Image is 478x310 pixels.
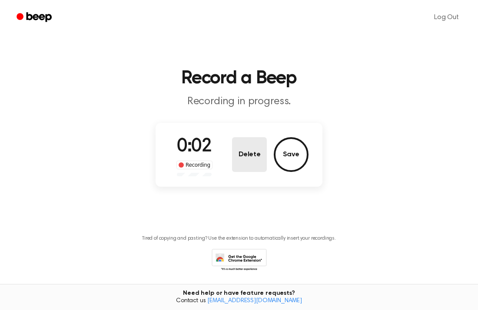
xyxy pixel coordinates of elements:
[176,161,212,169] div: Recording
[207,298,302,304] a: [EMAIL_ADDRESS][DOMAIN_NAME]
[142,235,336,242] p: Tired of copying and pasting? Use the extension to automatically insert your recordings.
[10,9,60,26] a: Beep
[425,7,468,28] a: Log Out
[232,137,267,172] button: Delete Audio Record
[274,137,309,172] button: Save Audio Record
[17,69,461,88] h1: Record a Beep
[5,297,473,305] span: Contact us
[72,95,406,109] p: Recording in progress.
[177,138,212,156] span: 0:02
